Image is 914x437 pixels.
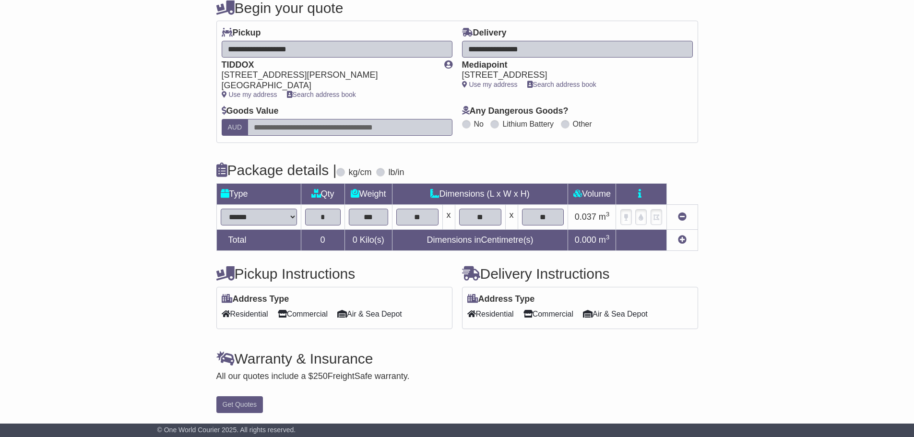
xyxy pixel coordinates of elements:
a: Search address book [287,91,356,98]
div: Mediapoint [462,60,683,71]
td: Qty [301,183,344,204]
span: Air & Sea Depot [337,307,402,321]
label: Goods Value [222,106,279,117]
h4: Delivery Instructions [462,266,698,282]
label: lb/in [388,167,404,178]
h4: Package details | [216,162,337,178]
span: Residential [467,307,514,321]
td: Dimensions (L x W x H) [392,183,568,204]
span: Commercial [523,307,573,321]
span: Residential [222,307,268,321]
a: Search address book [527,81,596,88]
td: Dimensions in Centimetre(s) [392,229,568,250]
sup: 3 [606,211,610,218]
label: kg/cm [348,167,371,178]
label: Pickup [222,28,261,38]
div: All our quotes include a $ FreightSafe warranty. [216,371,698,382]
label: Address Type [467,294,535,305]
sup: 3 [606,234,610,241]
button: Get Quotes [216,396,263,413]
div: [STREET_ADDRESS][PERSON_NAME] [222,70,435,81]
a: Use my address [222,91,277,98]
span: Commercial [278,307,328,321]
h4: Warranty & Insurance [216,351,698,366]
span: m [599,235,610,245]
td: Weight [344,183,392,204]
span: 0 [353,235,357,245]
span: 0.000 [575,235,596,245]
span: Air & Sea Depot [583,307,648,321]
span: © One World Courier 2025. All rights reserved. [157,426,296,434]
span: 0.037 [575,212,596,222]
td: Type [216,183,301,204]
td: x [505,204,518,229]
a: Use my address [462,81,518,88]
span: m [599,212,610,222]
a: Add new item [678,235,687,245]
td: x [442,204,455,229]
label: Address Type [222,294,289,305]
td: Kilo(s) [344,229,392,250]
td: 0 [301,229,344,250]
a: Remove this item [678,212,687,222]
label: Delivery [462,28,507,38]
label: Other [573,119,592,129]
label: Any Dangerous Goods? [462,106,569,117]
div: [STREET_ADDRESS] [462,70,683,81]
td: Total [216,229,301,250]
label: No [474,119,484,129]
label: AUD [222,119,249,136]
span: 250 [313,371,328,381]
div: [GEOGRAPHIC_DATA] [222,81,435,91]
td: Volume [568,183,616,204]
h4: Pickup Instructions [216,266,452,282]
label: Lithium Battery [502,119,554,129]
div: TIDDOX [222,60,435,71]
